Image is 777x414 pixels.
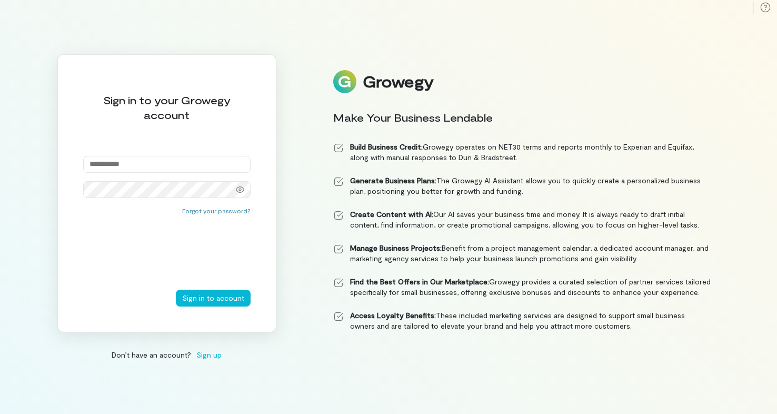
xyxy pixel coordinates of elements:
li: These included marketing services are designed to support small business owners and are tailored ... [333,310,711,331]
div: Don’t have an account? [57,349,276,360]
button: Forgot your password? [182,206,251,215]
div: Make Your Business Lendable [333,110,711,125]
strong: Access Loyalty Benefits: [350,311,436,320]
li: Our AI saves your business time and money. It is always ready to draft initial content, find info... [333,209,711,230]
li: Benefit from a project management calendar, a dedicated account manager, and marketing agency ser... [333,243,711,264]
div: Growegy [363,73,433,91]
li: Growegy operates on NET30 terms and reports monthly to Experian and Equifax, along with manual re... [333,142,711,163]
div: Sign in to your Growegy account [83,93,251,122]
li: Growegy provides a curated selection of partner services tailored specifically for small business... [333,277,711,298]
span: Sign up [196,349,222,360]
strong: Manage Business Projects: [350,243,442,252]
strong: Generate Business Plans: [350,176,436,185]
li: The Growegy AI Assistant allows you to quickly create a personalized business plan, positioning y... [333,175,711,196]
strong: Build Business Credit: [350,142,423,151]
img: Logo [333,70,356,93]
button: Sign in to account [176,290,251,307]
strong: Find the Best Offers in Our Marketplace: [350,277,489,286]
strong: Create Content with AI: [350,210,433,219]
